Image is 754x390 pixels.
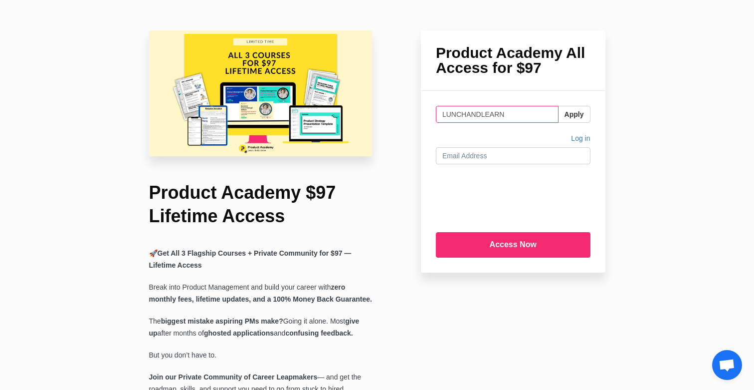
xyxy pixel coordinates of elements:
[436,147,590,164] input: Email Address
[558,106,590,123] button: Apply
[436,232,590,258] input: Access Now
[149,282,373,306] p: Break into Product Management and build your career with
[712,350,742,380] a: Open chat
[285,329,353,337] strong: confusing feedback.
[149,350,373,362] p: But you don’t have to.
[149,181,373,228] h1: Product Academy $97 Lifetime Access
[161,317,283,325] strong: biggest mistake aspiring PMs make?
[149,30,373,156] img: faadab5-b717-d22e-eca-dbafbb064cf_97_lifetime.png
[204,329,274,337] strong: ghosted applications
[571,133,590,147] a: Log in
[149,373,318,381] b: Join our Private Community of Career Leapmakers
[149,249,352,269] b: Get All 3 Flagship Courses + Private Community for $97 — Lifetime Access
[434,172,592,224] iframe: Secure payment input frame
[149,316,373,340] p: The Going it alone. Most after months of and
[436,106,559,123] input: Coupon Code
[436,45,590,75] h1: Product Academy All Access for $97
[149,249,158,257] span: 🚀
